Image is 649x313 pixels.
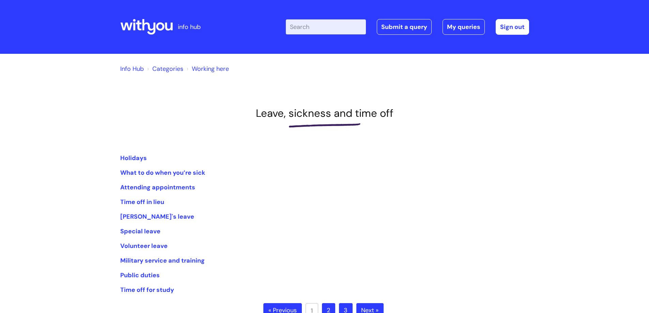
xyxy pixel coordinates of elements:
[443,19,485,35] a: My queries
[120,271,160,279] a: Public duties
[496,19,529,35] a: Sign out
[145,63,183,74] li: Solution home
[185,63,229,74] li: Working here
[192,65,229,73] a: Working here
[120,227,160,235] a: Special leave
[120,198,164,206] a: Time off in lieu
[120,65,144,73] a: Info Hub
[120,169,205,177] a: What to do when you’re sick
[152,65,183,73] a: Categories
[377,19,432,35] a: Submit a query
[120,213,194,221] a: [PERSON_NAME]'s leave
[286,19,366,34] input: Search
[120,256,205,265] a: Military service and training
[120,242,168,250] a: Volunteer leave
[120,107,529,120] h1: Leave, sickness and time off
[178,21,201,32] p: info hub
[120,286,174,294] a: Time off for study
[286,19,529,35] div: | -
[120,183,195,191] a: Attending appointments
[120,154,147,162] a: Holidays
